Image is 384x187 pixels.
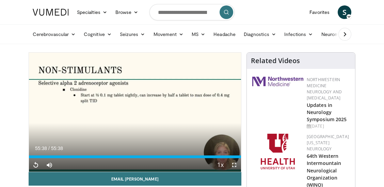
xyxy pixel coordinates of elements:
[307,102,347,123] a: Updates in Neurology Symposium 2025
[48,146,50,151] span: /
[29,158,43,172] button: Replay
[307,77,342,101] a: Northwestern Medicine Neurology and [MEDICAL_DATA]
[29,53,241,172] video-js: Video Player
[307,134,349,152] a: [GEOGRAPHIC_DATA][US_STATE] Neurology
[111,5,143,19] a: Browse
[317,27,366,41] a: Neuromuscular
[307,123,350,129] div: [DATE]
[227,158,241,172] button: Fullscreen
[338,5,351,19] a: S
[240,27,280,41] a: Diagnostics
[149,27,188,41] a: Movement
[280,27,317,41] a: Infections
[33,9,69,16] img: VuMedi Logo
[209,27,240,41] a: Headache
[251,57,300,65] h4: Related Videos
[116,27,149,41] a: Seizures
[29,27,80,41] a: Cerebrovascular
[188,27,209,41] a: MS
[80,27,116,41] a: Cognitive
[29,155,241,158] div: Progress Bar
[73,5,111,19] a: Specialties
[214,158,227,172] button: Playback Rate
[261,134,295,169] img: f6362829-b0a3-407d-a044-59546adfd345.png.150x105_q85_autocrop_double_scale_upscale_version-0.2.png
[51,146,63,151] span: 55:38
[305,5,334,19] a: Favorites
[35,146,47,151] span: 55:38
[149,4,235,20] input: Search topics, interventions
[252,77,303,86] img: 2a462fb6-9365-492a-ac79-3166a6f924d8.png.150x105_q85_autocrop_double_scale_upscale_version-0.2.jpg
[43,158,56,172] button: Mute
[29,172,241,186] a: Email [PERSON_NAME]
